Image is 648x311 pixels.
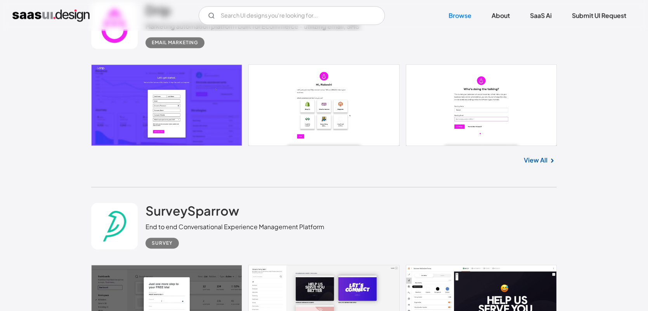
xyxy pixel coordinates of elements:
a: Submit UI Request [563,7,636,24]
input: Search UI designs you're looking for... [199,6,385,25]
a: home [12,9,90,22]
a: View All [524,155,548,165]
div: Survey [152,238,173,248]
a: SurveySparrow [146,203,239,222]
div: End to end Conversational Experience Management Platform [146,222,324,232]
div: Email Marketing [152,38,198,47]
a: Browse [439,7,481,24]
h2: SurveySparrow [146,203,239,218]
a: About [482,7,519,24]
form: Email Form [199,6,385,25]
a: SaaS Ai [521,7,561,24]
